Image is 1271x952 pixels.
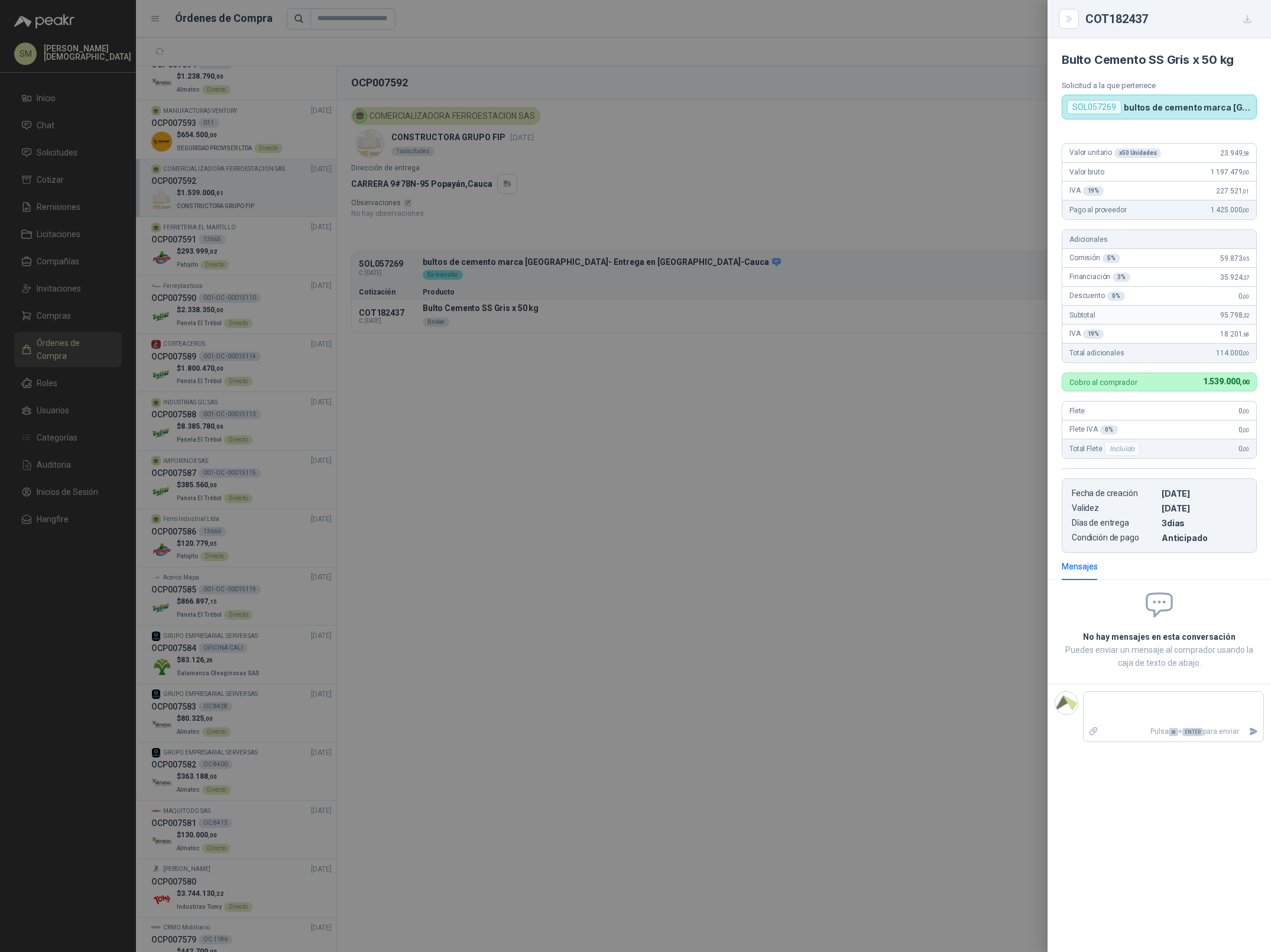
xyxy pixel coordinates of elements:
[1062,81,1257,90] p: Solicitud a la que pertenece
[1062,12,1076,26] button: Close
[1072,503,1157,513] p: Validez
[1062,560,1098,573] div: Mensajes
[1085,9,1257,28] div: COT182437
[1072,488,1157,498] p: Fecha de creación
[1162,488,1247,498] p: [DATE]
[1242,446,1249,452] span: ,00
[1104,721,1244,742] p: Pulsa + para enviar
[1069,329,1104,339] span: IVA
[1242,293,1249,300] span: ,00
[1062,344,1256,362] div: Total adicionales
[1062,53,1257,67] h4: Bulto Cemento SS Gris x 50 kg
[1103,254,1120,263] div: 5 %
[1062,630,1257,643] h2: No hay mensajes en esta conversación
[1220,330,1249,338] span: 18.201
[1242,150,1249,157] span: ,58
[1182,728,1203,736] span: ENTER
[1162,533,1247,543] p: Anticipado
[1216,349,1249,357] span: 114.000
[1211,206,1249,214] span: 1.425.000
[1169,728,1178,736] span: ⌘
[1238,407,1249,415] span: 0
[1069,292,1125,301] span: Descuento
[1069,206,1127,214] span: Pago al proveedor
[1242,188,1249,195] span: ,01
[1242,427,1249,433] span: ,00
[1083,329,1104,339] div: 19 %
[1220,254,1249,263] span: 59.873
[1238,445,1249,453] span: 0
[1069,168,1104,176] span: Valor bruto
[1062,643,1257,669] p: Puedes enviar un mensaje al comprador usando la caja de texto de abajo.
[1242,169,1249,176] span: ,00
[1162,503,1247,513] p: [DATE]
[1242,255,1249,262] span: ,95
[1069,378,1137,386] p: Cobro al comprador
[1242,312,1249,319] span: ,32
[1242,274,1249,281] span: ,37
[1238,426,1249,434] span: 0
[1072,518,1157,528] p: Días de entrega
[1124,102,1251,112] p: bultos de cemento marca [GEOGRAPHIC_DATA]- Entrega en [GEOGRAPHIC_DATA]-Cauca
[1238,292,1249,300] span: 0
[1069,425,1118,435] span: Flete IVA
[1203,377,1249,386] span: 1.539.000
[1216,187,1249,195] span: 227.521
[1069,186,1104,196] span: IVA
[1114,148,1161,158] div: x 50 Unidades
[1242,350,1249,357] span: ,00
[1220,149,1249,157] span: 23.949
[1069,273,1130,282] span: Financiación
[1220,311,1249,319] span: 95.798
[1055,692,1078,714] img: Company Logo
[1242,331,1249,338] span: ,68
[1069,442,1142,456] span: Total Flete
[1100,425,1118,435] div: 0 %
[1069,311,1095,319] span: Subtotal
[1211,168,1249,176] span: 1.197.479
[1072,533,1157,543] p: Condición de pago
[1104,442,1140,456] div: Incluido
[1062,230,1256,249] div: Adicionales
[1162,518,1247,528] p: 3 dias
[1069,254,1120,263] span: Comisión
[1069,407,1085,415] span: Flete
[1113,273,1130,282] div: 3 %
[1244,721,1263,742] button: Enviar
[1107,292,1125,301] div: 0 %
[1242,207,1249,213] span: ,00
[1084,721,1104,742] label: Adjuntar archivos
[1240,378,1249,386] span: ,00
[1067,100,1121,114] div: SOL057269
[1220,273,1249,281] span: 35.924
[1083,186,1104,196] div: 19 %
[1242,408,1249,415] span: ,00
[1069,148,1161,158] span: Valor unitario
